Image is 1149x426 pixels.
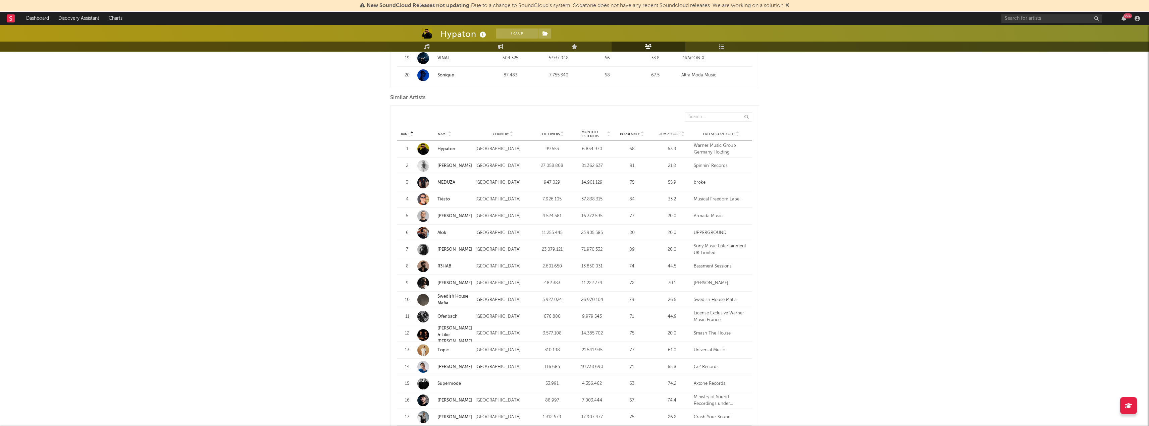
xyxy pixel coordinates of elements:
[475,213,530,220] div: [GEOGRAPHIC_DATA]
[694,163,749,169] div: Spinnin’ Records
[367,3,783,8] span: : Due to a change to SoundCloud's system, Sodatone does not have any recent Soundcloud releases. ...
[654,246,690,253] div: 20.0
[475,163,530,169] div: [GEOGRAPHIC_DATA]
[534,380,570,387] div: 53.991
[417,160,472,172] a: [PERSON_NAME]
[475,313,530,320] div: [GEOGRAPHIC_DATA]
[496,28,538,39] button: Track
[574,263,610,270] div: 13.850.031
[401,246,414,253] div: 7
[401,297,414,303] div: 10
[694,213,749,220] div: Armada Music
[534,213,570,220] div: 4.524.581
[475,364,530,370] div: [GEOGRAPHIC_DATA]
[534,414,570,421] div: 1.312.679
[785,3,789,8] span: Dismiss
[475,280,530,287] div: [GEOGRAPHIC_DATA]
[401,347,414,354] div: 13
[437,348,449,352] a: Topic
[574,230,610,236] div: 23.905.585
[488,72,533,79] div: 87.483
[614,230,650,236] div: 80
[417,325,472,345] a: [PERSON_NAME] & Like [PERSON_NAME]
[654,313,690,320] div: 44.9
[534,364,570,370] div: 116.685
[654,179,690,186] div: 55.9
[534,230,570,236] div: 11.255.445
[401,230,414,236] div: 6
[401,364,414,370] div: 14
[694,196,749,203] div: Musical Freedom Label.
[633,72,678,79] div: 67.5
[654,364,690,370] div: 65.8
[475,297,530,303] div: [GEOGRAPHIC_DATA]
[390,94,426,102] span: Similar Artists
[574,347,610,354] div: 21.541.935
[417,69,485,81] a: Sonique
[694,297,749,303] div: Swedish House Mafia
[475,196,530,203] div: [GEOGRAPHIC_DATA]
[437,264,451,268] a: R3HAB
[574,130,606,138] span: Monthly Listeners
[694,330,749,337] div: Smash The House
[694,380,749,387] div: Axtone Records.
[401,263,414,270] div: 8
[654,230,690,236] div: 20.0
[614,313,650,320] div: 71
[614,280,650,287] div: 72
[660,132,680,136] span: Jump Score
[694,364,749,370] div: Cr2 Records
[614,380,650,387] div: 63
[417,260,472,272] a: R3HAB
[437,281,472,285] a: [PERSON_NAME]
[654,297,690,303] div: 26.5
[417,293,472,306] a: Swedish House Mafia
[54,12,104,25] a: Discovery Assistant
[1124,13,1132,18] div: 99 +
[574,280,610,287] div: 11.222.774
[475,397,530,404] div: [GEOGRAPHIC_DATA]
[475,330,530,337] div: [GEOGRAPHIC_DATA]
[694,347,749,354] div: Universal Music
[437,314,458,319] a: Ofenbach
[401,132,410,136] span: Rank
[475,146,530,153] div: [GEOGRAPHIC_DATA]
[437,180,455,185] a: MEDUZA
[438,132,448,136] span: Name
[540,132,560,136] span: Followers
[654,263,690,270] div: 44.5
[534,179,570,186] div: 947.029
[694,280,749,287] div: [PERSON_NAME]
[614,179,650,186] div: 75
[437,398,472,403] a: [PERSON_NAME]
[401,179,414,186] div: 3
[654,280,690,287] div: 70.1
[401,280,414,287] div: 9
[654,213,690,220] div: 20.0
[685,112,752,122] input: Search...
[534,330,570,337] div: 3.577.108
[437,326,472,344] a: [PERSON_NAME] & Like [PERSON_NAME]
[633,55,678,62] div: 33.8
[401,313,414,320] div: 11
[367,3,469,8] span: New SoundCloud Releases not updating
[437,231,446,235] a: Alok
[475,263,530,270] div: [GEOGRAPHIC_DATA]
[534,347,570,354] div: 310.198
[534,297,570,303] div: 3.927.024
[614,297,650,303] div: 79
[614,414,650,421] div: 75
[574,364,610,370] div: 10.738.690
[585,72,630,79] div: 68
[437,294,468,305] a: Swedish House Mafia
[694,230,749,236] div: UPPERGROUND
[654,196,690,203] div: 33.2
[401,414,414,421] div: 17
[614,146,650,153] div: 68
[437,164,472,168] a: [PERSON_NAME]
[534,146,570,153] div: 99.553
[574,146,610,153] div: 6.834.970
[694,394,749,407] div: Ministry of Sound Recordings under exclusive licence
[694,179,749,186] div: broke
[574,196,610,203] div: 37.838.315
